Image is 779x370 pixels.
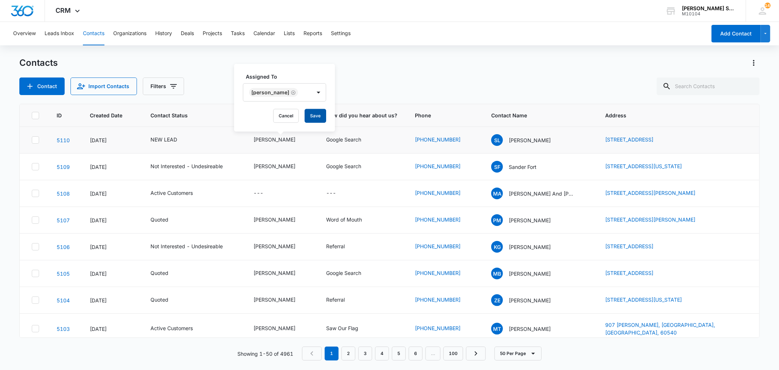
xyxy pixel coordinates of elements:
[203,22,222,45] button: Projects
[326,296,345,303] div: Referral
[326,242,345,250] div: Referral
[326,162,374,171] div: How did you hear about us? - Google Search - Select to Edit Field
[325,347,339,360] em: 1
[605,136,653,143] a: [STREET_ADDRESS]
[19,57,58,68] h1: Contacts
[415,324,474,333] div: Phone - (630) 951-4459 - Select to Edit Field
[605,297,682,303] a: [STREET_ADDRESS][US_STATE]
[605,112,737,119] span: Address
[605,269,667,278] div: Address - 7004 Shalimar Ct, Colleyville, TX, 76034 - Select to Edit Field
[253,242,295,250] div: [PERSON_NAME]
[326,112,397,119] span: How did you hear about us?
[415,136,474,144] div: Phone - (708) 421-7326 - Select to Edit Field
[90,297,133,304] div: [DATE]
[605,321,747,336] div: Address - 907 Lowell, Naperville, IL, 60540 - Select to Edit Field
[150,136,177,143] div: NEW LEAD
[326,216,362,223] div: Word of Mouth
[150,162,236,171] div: Contact Status - Not Interested - Undesireable - Select to Edit Field
[491,188,588,199] div: Contact Name - Melissa And Jeff Deyro - Select to Edit Field
[253,269,295,277] div: [PERSON_NAME]
[415,242,474,251] div: Phone - (732) 255-1449 - Select to Edit Field
[13,22,36,45] button: Overview
[57,297,70,303] a: Navigate to contact details page for Zach Eilers
[57,326,70,332] a: Navigate to contact details page for Mark Torma
[415,324,461,332] a: [PHONE_NUMBER]
[253,296,295,303] div: [PERSON_NAME]
[253,136,295,143] div: [PERSON_NAME]
[326,189,336,198] div: ---
[289,90,296,95] div: Remove Jim McDevitt
[605,189,709,198] div: Address - 2323 Joyce, Naperville, IL, 60564 - Select to Edit Field
[57,190,70,197] a: Navigate to contact details page for Melissa And Jeff Deyro
[237,350,293,358] p: Showing 1-50 of 4961
[748,57,760,69] button: Actions
[509,190,574,197] p: [PERSON_NAME] And [PERSON_NAME]
[326,162,361,170] div: Google Search
[90,112,122,119] span: Created Date
[90,163,133,171] div: [DATE]
[392,347,406,360] a: Page 5
[491,134,503,146] span: SL
[509,243,551,251] p: [PERSON_NAME]
[253,216,295,223] div: [PERSON_NAME]
[150,324,193,332] div: Active Customers
[491,112,577,119] span: Contact Name
[415,269,461,277] a: [PHONE_NUMBER]
[491,134,564,146] div: Contact Name - Sean Lucas - Select to Edit Field
[605,190,695,196] a: [STREET_ADDRESS][PERSON_NAME]
[57,271,70,277] a: Navigate to contact details page for Mark Balsano
[231,22,245,45] button: Tasks
[83,22,104,45] button: Contacts
[682,5,735,11] div: account name
[253,136,309,144] div: Assigned To - Kenneth Florman - Select to Edit Field
[331,22,351,45] button: Settings
[605,322,715,336] a: 907 [PERSON_NAME], [GEOGRAPHIC_DATA], [GEOGRAPHIC_DATA], 60540
[341,347,355,360] a: Page 2
[415,296,461,303] a: [PHONE_NUMBER]
[466,347,486,360] a: Next Page
[509,325,551,333] p: [PERSON_NAME]
[150,189,206,198] div: Contact Status - Active Customers - Select to Edit Field
[605,270,653,276] a: [STREET_ADDRESS]
[57,244,70,250] a: Navigate to contact details page for Kathleen Gillish
[150,324,206,333] div: Contact Status - Active Customers - Select to Edit Field
[415,296,474,305] div: Phone - (630) 303-0616 - Select to Edit Field
[90,136,133,144] div: [DATE]
[415,189,461,197] a: [PHONE_NUMBER]
[491,241,503,253] span: KG
[150,162,223,170] div: Not Interested - Undesireable
[443,347,463,360] a: Page 100
[491,241,564,253] div: Contact Name - Kathleen Gillish - Select to Edit Field
[303,22,322,45] button: Reports
[491,161,550,173] div: Contact Name - Sander Fort - Select to Edit Field
[253,324,309,333] div: Assigned To - Jim McDevitt - Select to Edit Field
[253,189,276,198] div: Assigned To - - Select to Edit Field
[415,269,474,278] div: Phone - (817) 899-5100 - Select to Edit Field
[253,189,263,198] div: ---
[326,269,374,278] div: How did you hear about us? - Google Search - Select to Edit Field
[657,78,760,95] input: Search Contacts
[181,22,194,45] button: Deals
[509,270,551,277] p: [PERSON_NAME]
[682,11,735,16] div: account id
[70,78,137,95] button: Import Contacts
[509,136,551,144] p: [PERSON_NAME]
[415,242,461,250] a: [PHONE_NUMBER]
[326,324,358,332] div: Saw Our Flag
[150,136,190,144] div: Contact Status - NEW LEAD - Select to Edit Field
[326,269,361,277] div: Google Search
[491,214,503,226] span: PM
[605,243,653,249] a: [STREET_ADDRESS]
[57,112,62,119] span: ID
[415,136,461,143] a: [PHONE_NUMBER]
[605,216,709,224] div: Address - 919 santa rosa ave, Wheaton, IL, 60187 - Select to Edit Field
[605,136,667,144] div: Address - 709 Tanager Ln, New Lenox, IL, 60451 - Select to Edit Field
[605,163,682,169] a: [STREET_ADDRESS][US_STATE]
[90,325,133,333] div: [DATE]
[57,137,70,143] a: Navigate to contact details page for Sean Lucas
[253,269,309,278] div: Assigned To - Brian Johnston - Select to Edit Field
[253,242,309,251] div: Assigned To - Kenneth Florman - Select to Edit Field
[155,22,172,45] button: History
[150,242,236,251] div: Contact Status - Not Interested - Undesireable - Select to Edit Field
[509,297,551,304] p: [PERSON_NAME]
